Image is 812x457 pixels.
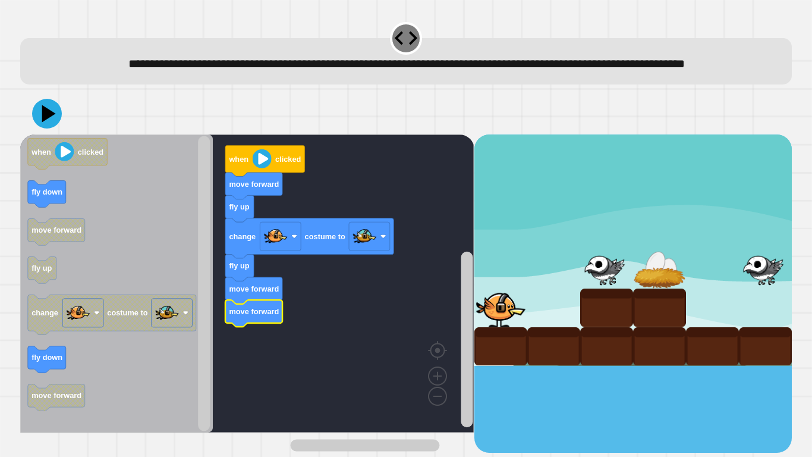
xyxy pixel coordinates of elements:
text: move forward [32,226,81,234]
text: fly up [229,261,250,270]
text: fly up [229,202,250,211]
text: fly down [32,353,62,362]
text: change [32,309,58,318]
text: when [229,155,249,164]
text: when [31,148,51,156]
text: fly down [32,187,62,196]
text: clicked [78,148,103,156]
text: clicked [275,155,301,164]
text: costume to [108,309,148,318]
text: change [229,232,256,241]
text: move forward [32,392,81,400]
text: fly up [32,264,52,273]
text: move forward [229,307,279,316]
text: costume to [305,232,345,241]
text: move forward [229,284,279,293]
text: move forward [229,180,279,189]
div: Blockly Workspace [20,134,474,453]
